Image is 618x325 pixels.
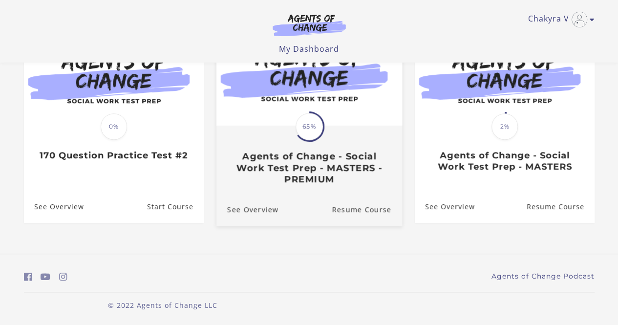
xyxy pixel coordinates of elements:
a: Agents of Change - Social Work Test Prep - MASTERS: See Overview [415,191,475,222]
a: https://www.youtube.com/c/AgentsofChangeTestPrepbyMeaganMitchell (Open in a new window) [41,270,50,284]
a: Agents of Change - Social Work Test Prep - MASTERS: Resume Course [526,191,594,222]
h3: Agents of Change - Social Work Test Prep - MASTERS [425,150,584,172]
a: https://www.facebook.com/groups/aswbtestprep (Open in a new window) [24,270,32,284]
h3: 170 Question Practice Test #2 [34,150,193,161]
a: 170 Question Practice Test #2: See Overview [24,191,84,222]
a: Agents of Change - Social Work Test Prep - MASTERS - PREMIUM: See Overview [216,193,278,225]
span: 0% [101,113,127,140]
span: 65% [296,113,323,140]
a: Agents of Change - Social Work Test Prep - MASTERS - PREMIUM: Resume Course [332,193,402,225]
i: https://www.instagram.com/agentsofchangeprep/ (Open in a new window) [59,272,67,282]
a: 170 Question Practice Test #2: Resume Course [147,191,203,222]
a: https://www.instagram.com/agentsofchangeprep/ (Open in a new window) [59,270,67,284]
p: © 2022 Agents of Change LLC [24,300,301,310]
h3: Agents of Change - Social Work Test Prep - MASTERS - PREMIUM [227,151,391,185]
i: https://www.facebook.com/groups/aswbtestprep (Open in a new window) [24,272,32,282]
span: 2% [491,113,518,140]
i: https://www.youtube.com/c/AgentsofChangeTestPrepbyMeaganMitchell (Open in a new window) [41,272,50,282]
img: Agents of Change Logo [262,14,356,36]
a: Agents of Change Podcast [491,271,595,282]
a: Toggle menu [528,12,590,27]
a: My Dashboard [279,43,339,54]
